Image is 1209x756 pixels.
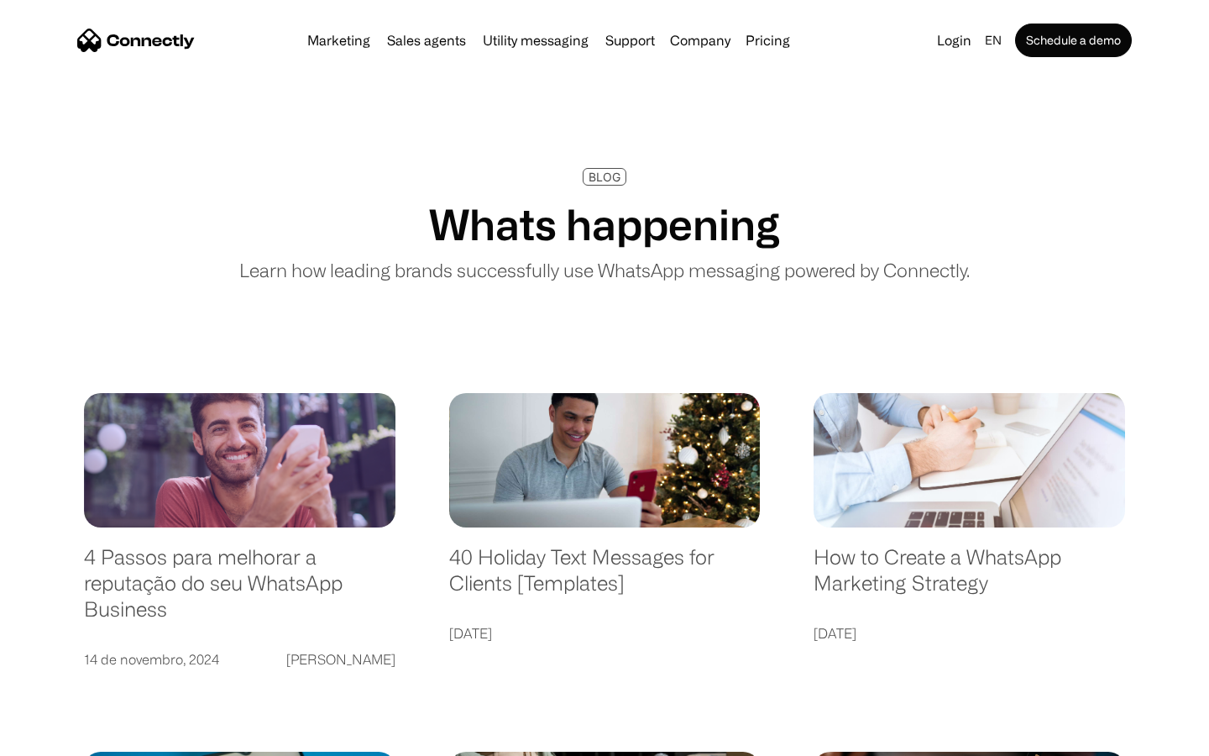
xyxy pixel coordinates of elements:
div: 14 de novembro, 2024 [84,648,219,671]
a: Sales agents [380,34,473,47]
a: How to Create a WhatsApp Marketing Strategy [814,544,1125,612]
a: Login [930,29,978,52]
a: Schedule a demo [1015,24,1132,57]
p: Learn how leading brands successfully use WhatsApp messaging powered by Connectly. [239,256,970,284]
a: 4 Passos para melhorar a reputação do seu WhatsApp Business [84,544,395,638]
a: Marketing [301,34,377,47]
a: 40 Holiday Text Messages for Clients [Templates] [449,544,761,612]
a: Pricing [739,34,797,47]
div: [DATE] [449,622,492,645]
a: Utility messaging [476,34,595,47]
div: [DATE] [814,622,856,645]
div: BLOG [589,171,620,183]
div: en [985,29,1002,52]
h1: Whats happening [429,199,780,249]
a: Support [599,34,662,47]
div: Company [670,29,730,52]
div: [PERSON_NAME] [286,648,395,671]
